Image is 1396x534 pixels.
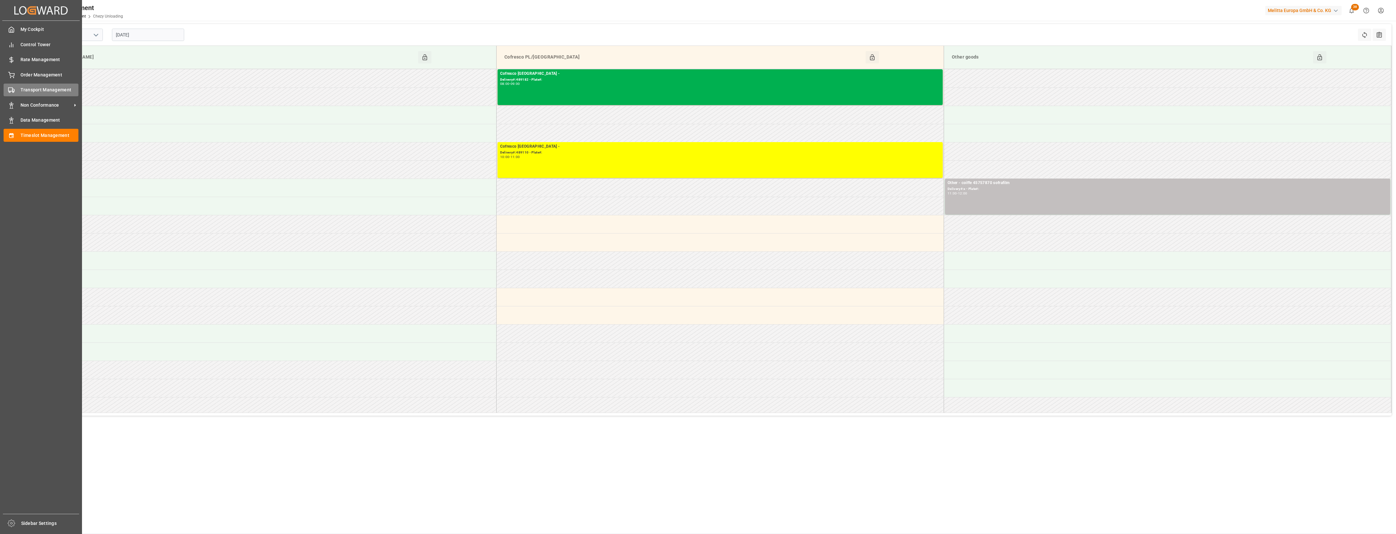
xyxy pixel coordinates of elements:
a: Rate Management [4,53,78,66]
a: Data Management [4,114,78,127]
button: Melitta Europa GmbH & Co. KG [1265,4,1344,17]
input: DD-MM-YYYY [112,29,184,41]
div: 08:00 [500,82,510,85]
div: 11:00 [511,155,520,158]
a: My Cockpit [4,23,78,36]
span: Non Conformance [21,102,72,109]
span: 38 [1351,4,1359,10]
div: [PERSON_NAME] [54,51,418,63]
div: - [509,82,510,85]
span: Control Tower [21,41,79,48]
div: 12:00 [958,192,967,195]
div: Cofresco [GEOGRAPHIC_DATA] - [500,143,940,150]
a: Transport Management [4,84,78,96]
div: Other goods [949,51,1313,63]
span: Rate Management [21,56,79,63]
button: open menu [91,30,101,40]
span: My Cockpit [21,26,79,33]
div: Cofresco PL/[GEOGRAPHIC_DATA] [502,51,866,63]
div: - [957,192,958,195]
span: Order Management [21,72,79,78]
a: Order Management [4,68,78,81]
div: Delivery#:489182 - Plate#: [500,77,940,83]
button: show 38 new notifications [1344,3,1359,18]
div: Melitta Europa GmbH & Co. KG [1265,6,1342,15]
button: Help Center [1359,3,1374,18]
span: Timeslot Management [21,132,79,139]
span: Transport Management [21,87,79,93]
span: Sidebar Settings [21,520,79,527]
div: Delivery#:489110 - Plate#: [500,150,940,155]
div: Other - coiffe 45757870 sofrafilm [948,180,1388,186]
span: Data Management [21,117,79,124]
div: Delivery#:x - Plate#: [948,186,1388,192]
div: 09:00 [511,82,520,85]
a: Timeslot Management [4,129,78,141]
div: - [509,155,510,158]
a: Control Tower [4,38,78,51]
div: 10:00 [500,155,510,158]
div: 11:00 [948,192,957,195]
div: Cofresco [GEOGRAPHIC_DATA] - [500,71,940,77]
